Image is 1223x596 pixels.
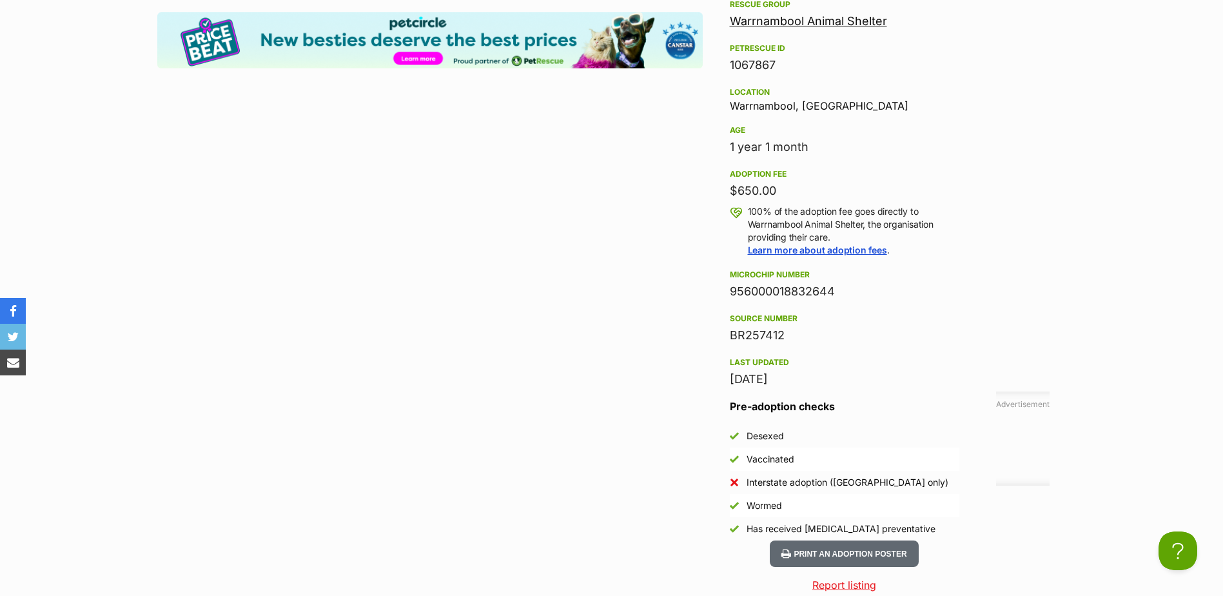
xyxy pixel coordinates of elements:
[770,541,918,567] button: Print an adoption poster
[730,125,959,135] div: Age
[730,524,739,533] img: Yes
[730,370,959,388] div: [DATE]
[730,182,959,200] div: $650.00
[730,399,959,414] h3: Pre-adoption checks
[730,283,959,301] div: 956000018832644
[748,205,959,257] p: 100% of the adoption fee goes directly to Warrnambool Animal Shelter, the organisation providing ...
[730,326,959,344] div: BR257412
[996,392,1050,486] div: Advertisement
[730,357,959,368] div: Last updated
[747,522,935,535] div: Has received [MEDICAL_DATA] preventative
[747,430,784,442] div: Desexed
[709,577,980,593] a: Report listing
[747,476,948,489] div: Interstate adoption ([GEOGRAPHIC_DATA] only)
[748,244,887,255] a: Learn more about adoption fees
[730,43,959,54] div: PetRescue ID
[730,432,739,441] img: Yes
[747,499,782,512] div: Wormed
[730,313,959,324] div: Source number
[730,501,739,510] img: Yes
[730,455,739,464] img: Yes
[730,138,959,156] div: 1 year 1 month
[747,453,794,466] div: Vaccinated
[730,478,739,487] img: No
[157,12,703,68] img: Pet Circle promo banner
[1159,531,1197,570] iframe: Help Scout Beacon - Open
[730,87,959,97] div: Location
[730,14,887,28] a: Warrnambool Animal Shelter
[730,270,959,280] div: Microchip number
[730,169,959,179] div: Adoption fee
[730,84,959,112] div: Warrnambool, [GEOGRAPHIC_DATA]
[730,56,959,74] div: 1067867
